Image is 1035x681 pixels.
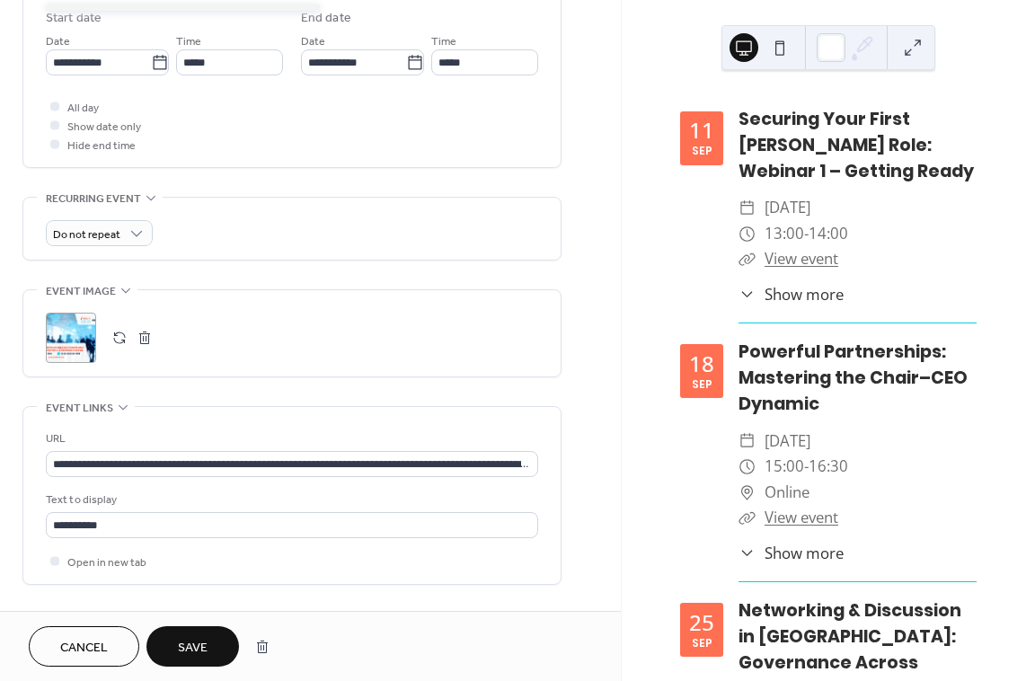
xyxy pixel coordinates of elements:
span: Show more [765,542,844,564]
div: End date [301,9,351,28]
div: Sep [692,638,712,649]
a: View event [765,507,838,527]
span: Show more [765,283,844,305]
div: Text to display [46,491,535,509]
span: Date [46,32,70,51]
span: Hide end time [67,137,136,155]
span: Show date only [67,118,141,137]
span: Open in new tab [67,553,146,572]
div: ​ [739,429,756,455]
span: Categories [46,606,111,625]
div: 18 [689,353,714,375]
span: Event image [46,282,116,301]
div: ​ [739,195,756,221]
span: Online [765,480,809,506]
a: View event [765,248,838,269]
span: 15:00 [765,454,804,480]
div: ​ [739,505,756,531]
div: Sep [692,146,712,156]
div: ​ [739,480,756,506]
div: ​ [739,283,756,305]
span: Recurring event [46,190,141,208]
span: Date [301,32,325,51]
div: ​ [739,246,756,272]
span: 13:00 [765,221,804,247]
span: [DATE] [765,195,810,221]
span: - [804,221,809,247]
span: Time [176,32,201,51]
div: 25 [689,612,714,633]
span: 16:30 [809,454,848,480]
span: Event links [46,399,113,418]
span: Time [431,32,456,51]
div: ​ [739,454,756,480]
button: Save [146,626,239,667]
span: Do not repeat [53,225,120,245]
span: Cancel [60,639,108,658]
span: All day [67,99,99,118]
div: ​ [739,542,756,564]
div: URL [46,429,535,448]
div: Start date [46,9,102,28]
div: ​ [739,221,756,247]
span: 14:00 [809,221,848,247]
span: Save [178,639,208,658]
a: Powerful Partnerships: Mastering the Chair–CEO Dynamic [739,340,968,416]
button: ​Show more [739,542,844,564]
button: ​Show more [739,283,844,305]
div: ; [46,313,96,363]
a: Securing Your First [PERSON_NAME] Role: Webinar 1 – Getting Ready [739,107,974,183]
span: [DATE] [765,429,810,455]
span: - [804,454,809,480]
div: Sep [692,379,712,390]
button: Cancel [29,626,139,667]
div: 11 [689,119,714,141]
